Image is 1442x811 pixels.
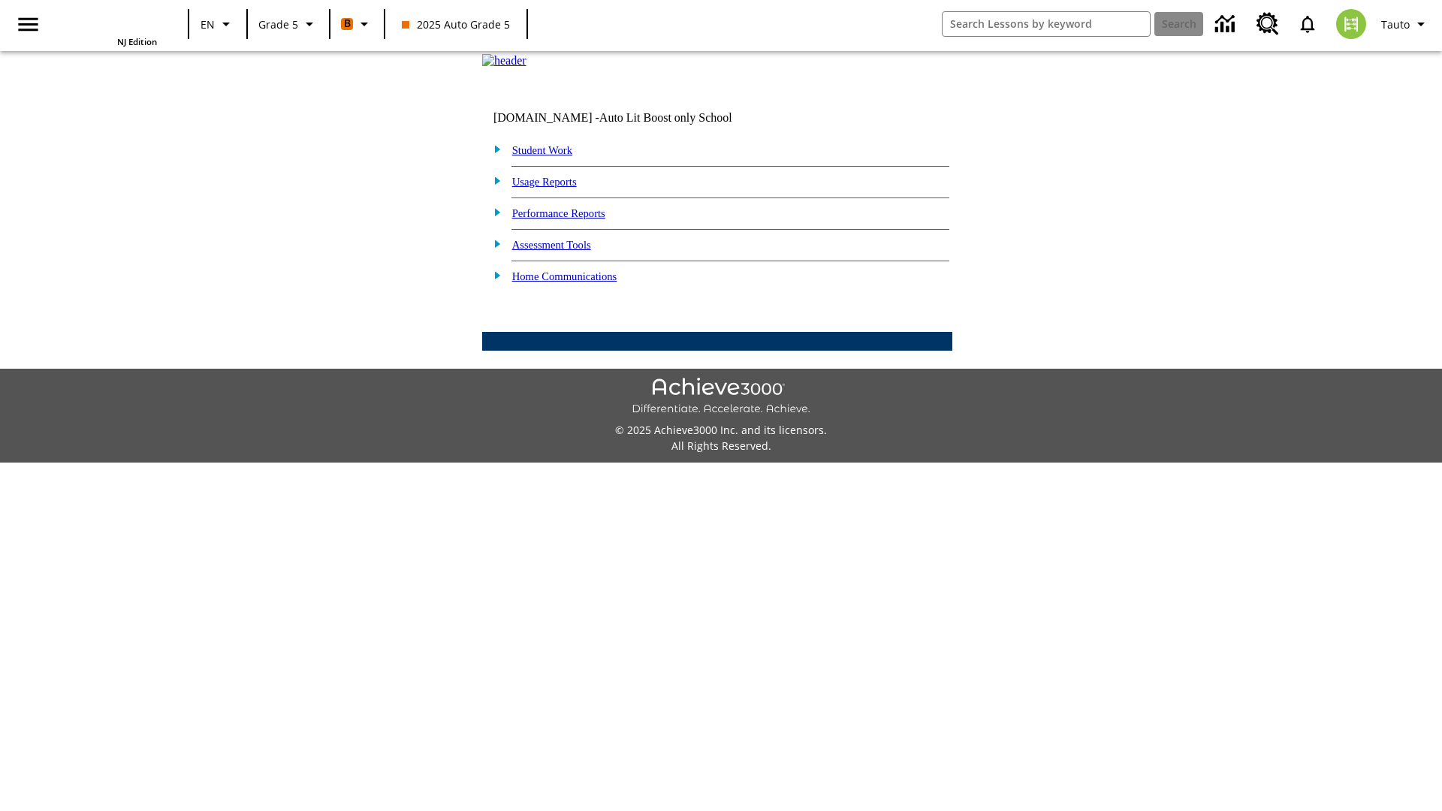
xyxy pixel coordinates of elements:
[1375,11,1436,38] button: Profile/Settings
[1336,9,1366,39] img: avatar image
[1206,4,1247,45] a: Data Center
[194,11,242,38] button: Language: EN, Select a language
[1247,4,1288,44] a: Resource Center, Will open in new tab
[512,207,605,219] a: Performance Reports
[486,142,502,155] img: plus.gif
[943,12,1150,36] input: search field
[201,17,215,32] span: EN
[252,11,324,38] button: Grade: Grade 5, Select a grade
[512,239,591,251] a: Assessment Tools
[59,5,157,47] div: Home
[1288,5,1327,44] a: Notifications
[1381,17,1410,32] span: Tauto
[512,176,577,188] a: Usage Reports
[486,237,502,250] img: plus.gif
[117,36,157,47] span: NJ Edition
[512,144,572,156] a: Student Work
[599,111,732,124] nobr: Auto Lit Boost only School
[258,17,298,32] span: Grade 5
[486,268,502,282] img: plus.gif
[512,270,617,282] a: Home Communications
[486,173,502,187] img: plus.gif
[6,2,50,47] button: Open side menu
[335,11,379,38] button: Boost Class color is orange. Change class color
[486,205,502,219] img: plus.gif
[493,111,770,125] td: [DOMAIN_NAME] -
[632,378,810,416] img: Achieve3000 Differentiate Accelerate Achieve
[344,14,351,33] span: B
[1327,5,1375,44] button: Select a new avatar
[482,54,526,68] img: header
[402,17,510,32] span: 2025 Auto Grade 5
